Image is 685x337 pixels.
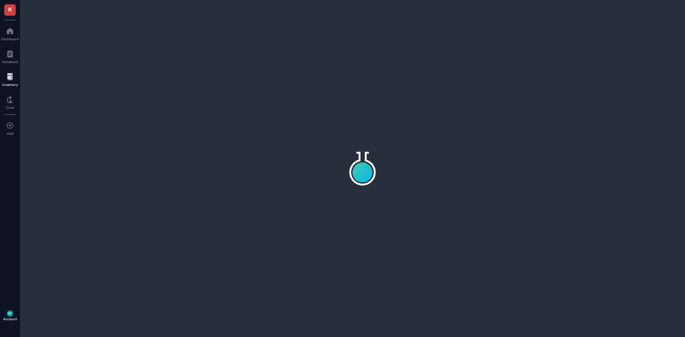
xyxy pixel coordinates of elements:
a: Inventory [2,71,18,87]
div: Inventory [2,82,18,87]
span: K [8,5,12,14]
a: Core [6,94,14,109]
div: Core [6,105,14,109]
a: Dashboard [1,25,19,41]
div: Account [3,317,17,321]
div: Dashboard [1,37,19,41]
span: RD [8,312,12,315]
div: Add [7,131,14,136]
div: Notebook [2,60,18,64]
a: Notebook [2,48,18,64]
